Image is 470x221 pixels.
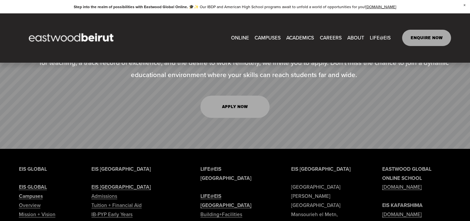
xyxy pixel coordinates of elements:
[91,165,151,173] strong: EIS [GEOGRAPHIC_DATA]
[347,33,364,42] span: ABOUT
[347,33,364,43] a: folder dropdown
[291,165,351,173] strong: EIS [GEOGRAPHIC_DATA]
[382,165,431,182] strong: EASTWOOD GLOBAL ONLINE SCHOOL
[382,201,423,209] strong: EIS KAFARSHIMA
[370,33,391,42] span: LIFE@EIS
[286,33,314,42] span: ACADEMICS
[19,201,40,210] a: Overview
[19,21,125,55] img: EastwoodIS Global Site
[320,33,342,43] a: CAREERS
[91,201,142,210] a: Tuition + Financial Aid
[200,96,270,118] a: APPLY NOW
[200,192,270,210] a: LIFE@EIS [GEOGRAPHIC_DATA]
[382,182,422,192] a: [DOMAIN_NAME]
[91,182,151,192] a: EIS [GEOGRAPHIC_DATA]
[91,192,117,201] a: Admissions
[91,210,133,219] a: IB-PYP Early Years
[255,33,281,42] span: CAMPUSES
[19,165,47,173] strong: EIS GLOBAL
[200,192,251,209] strong: LIFE@EIS [GEOGRAPHIC_DATA]
[91,183,151,191] strong: EIS [GEOGRAPHIC_DATA]
[382,210,422,219] a: [DOMAIN_NAME]
[19,210,55,219] a: Mission + Vision
[19,192,43,201] a: Campuses
[402,30,451,46] a: ENQUIRE NOW
[19,182,47,192] a: EIS GLOBAL
[366,4,396,9] a: [DOMAIN_NAME]
[286,33,314,43] a: folder dropdown
[19,192,43,200] strong: Campuses
[255,33,281,43] a: folder dropdown
[370,33,391,43] a: folder dropdown
[19,183,47,191] strong: EIS GLOBAL
[200,165,251,182] strong: LIFE@EIS [GEOGRAPHIC_DATA]
[200,210,242,219] a: Building+Facilities
[231,33,249,43] a: ONLINE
